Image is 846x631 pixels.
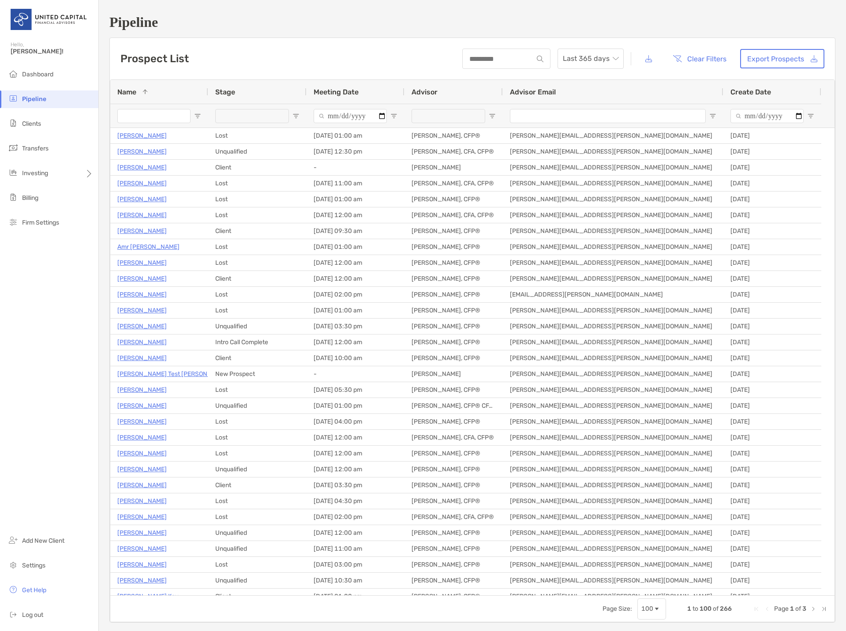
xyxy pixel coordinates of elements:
div: Lost [208,128,307,143]
div: Lost [208,239,307,255]
div: [PERSON_NAME][EMAIL_ADDRESS][PERSON_NAME][DOMAIN_NAME] [503,334,723,350]
div: [DATE] 12:00 am [307,271,404,286]
span: Get Help [22,586,46,594]
div: Lost [208,303,307,318]
div: [DATE] 12:00 am [307,525,404,541]
a: [PERSON_NAME] [117,527,167,538]
a: [PERSON_NAME] [117,305,167,316]
a: [PERSON_NAME] Test [PERSON_NAME] [117,368,231,379]
div: [DATE] [723,477,821,493]
p: [PERSON_NAME] [117,353,167,364]
div: [PERSON_NAME][EMAIL_ADDRESS][PERSON_NAME][DOMAIN_NAME] [503,176,723,191]
span: Dashboard [22,71,53,78]
p: [PERSON_NAME] [117,480,167,491]
p: [PERSON_NAME] [117,559,167,570]
span: Advisor Email [510,88,556,96]
div: [PERSON_NAME], CFP® [404,382,503,398]
div: Unqualified [208,462,307,477]
div: [PERSON_NAME][EMAIL_ADDRESS][PERSON_NAME][DOMAIN_NAME] [503,493,723,509]
a: [PERSON_NAME] [117,130,167,141]
img: investing icon [8,167,19,178]
div: [DATE] [723,573,821,588]
span: 1 [687,605,691,612]
div: [PERSON_NAME][EMAIL_ADDRESS][PERSON_NAME][DOMAIN_NAME] [503,239,723,255]
div: [DATE] [723,446,821,461]
div: Page Size [637,598,666,620]
div: [DATE] [723,525,821,541]
div: [DATE] [723,303,821,318]
span: Firm Settings [22,219,59,226]
div: Last Page [820,605,827,612]
a: [PERSON_NAME] [117,321,167,332]
div: - [307,366,404,382]
div: [PERSON_NAME][EMAIL_ADDRESS][PERSON_NAME][DOMAIN_NAME] [503,255,723,270]
span: Add New Client [22,537,64,545]
div: [DATE] 12:00 am [307,446,404,461]
div: [DATE] [723,493,821,509]
img: settings icon [8,560,19,570]
img: pipeline icon [8,93,19,104]
div: [PERSON_NAME][EMAIL_ADDRESS][PERSON_NAME][DOMAIN_NAME] [503,144,723,159]
div: [DATE] [723,207,821,223]
div: [DATE] 11:00 am [307,541,404,556]
a: [PERSON_NAME] [117,496,167,507]
div: [DATE] 01:00 am [307,192,404,207]
div: [DATE] [723,192,821,207]
a: [PERSON_NAME] [117,289,167,300]
div: [PERSON_NAME][EMAIL_ADDRESS][PERSON_NAME][DOMAIN_NAME] [503,589,723,604]
div: [PERSON_NAME][EMAIL_ADDRESS][PERSON_NAME][DOMAIN_NAME] [503,509,723,525]
div: Previous Page [764,605,771,612]
img: add_new_client icon [8,535,19,545]
div: [PERSON_NAME], CFP® [404,446,503,461]
p: [PERSON_NAME] [117,384,167,395]
div: Lost [208,255,307,270]
a: [PERSON_NAME] [117,225,167,237]
button: Open Filter Menu [390,113,397,120]
a: [PERSON_NAME] [117,210,167,221]
div: [DATE] 10:30 am [307,573,404,588]
div: Lost [208,493,307,509]
img: United Capital Logo [11,4,88,35]
span: of [795,605,801,612]
a: [PERSON_NAME] [117,257,167,268]
a: [PERSON_NAME] [117,432,167,443]
div: [DATE] 10:00 am [307,350,404,366]
div: Unqualified [208,398,307,413]
a: [PERSON_NAME] [117,416,167,427]
div: Lost [208,382,307,398]
img: input icon [537,56,543,62]
div: - [307,160,404,175]
div: [DATE] 02:00 pm [307,509,404,525]
div: Next Page [810,605,817,612]
div: [DATE] 04:00 pm [307,414,404,429]
div: [PERSON_NAME], CFP® [404,319,503,334]
div: Lost [208,287,307,302]
div: [DATE] [723,430,821,445]
span: 266 [720,605,732,612]
h1: Pipeline [109,14,835,30]
div: [PERSON_NAME], CFP® [404,414,503,429]
div: [PERSON_NAME][EMAIL_ADDRESS][PERSON_NAME][DOMAIN_NAME] [503,128,723,143]
div: [PERSON_NAME][EMAIL_ADDRESS][PERSON_NAME][DOMAIN_NAME] [503,541,723,556]
div: [DATE] 01:00 am [307,128,404,143]
a: [PERSON_NAME] [117,146,167,157]
button: Clear Filters [666,49,733,68]
span: Log out [22,611,43,619]
div: [DATE] 12:00 am [307,430,404,445]
div: [PERSON_NAME][EMAIL_ADDRESS][PERSON_NAME][DOMAIN_NAME] [503,430,723,445]
img: clients icon [8,118,19,128]
div: 100 [641,605,653,612]
div: [DATE] 12:00 am [307,207,404,223]
div: [PERSON_NAME][EMAIL_ADDRESS][PERSON_NAME][DOMAIN_NAME] [503,303,723,318]
a: [PERSON_NAME] [117,273,167,284]
span: Stage [215,88,235,96]
div: [PERSON_NAME][EMAIL_ADDRESS][PERSON_NAME][DOMAIN_NAME] [503,557,723,572]
div: [DATE] 01:00 pm [307,589,404,604]
div: [PERSON_NAME], CFP® [404,493,503,509]
div: [DATE] [723,128,821,143]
